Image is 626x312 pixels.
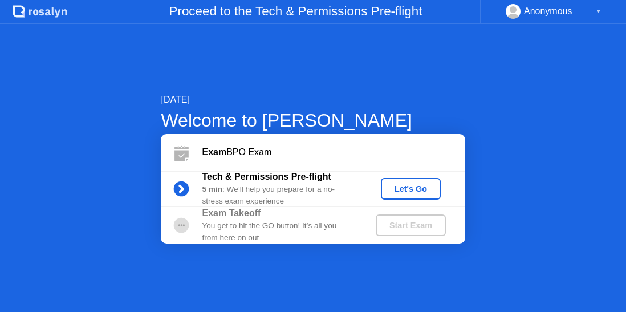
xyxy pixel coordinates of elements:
div: Let's Go [385,184,436,193]
button: Start Exam [376,214,446,236]
div: You get to hit the GO button! It’s all you from here on out [202,220,356,244]
b: Exam Takeoff [202,208,261,218]
div: : We’ll help you prepare for a no-stress exam experience [202,184,356,207]
b: Exam [202,147,226,157]
div: Start Exam [380,221,441,230]
div: BPO Exam [202,145,465,159]
b: 5 min [202,185,222,193]
div: [DATE] [161,93,465,107]
div: ▼ [596,4,601,19]
button: Let's Go [381,178,441,200]
div: Anonymous [524,4,572,19]
div: Welcome to [PERSON_NAME] [161,107,465,134]
b: Tech & Permissions Pre-flight [202,172,331,181]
